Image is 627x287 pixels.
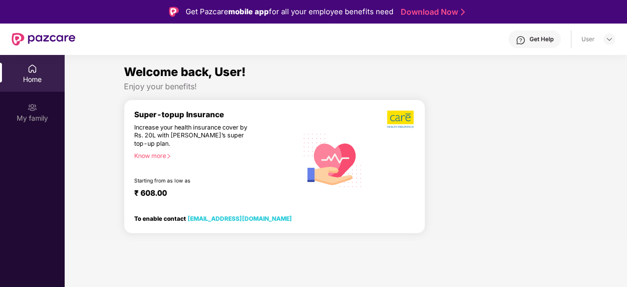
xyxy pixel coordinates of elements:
div: Super-topup Insurance [134,110,298,119]
div: Enjoy your benefits! [124,81,568,92]
div: User [581,35,595,43]
a: Download Now [401,7,462,17]
div: ₹ 608.00 [134,188,288,200]
div: Starting from as low as [134,178,256,184]
img: svg+xml;base64,PHN2ZyBpZD0iSG9tZSIgeG1sbnM9Imh0dHA6Ly93d3cudzMub3JnLzIwMDAvc3ZnIiB3aWR0aD0iMjAiIG... [27,64,37,74]
img: New Pazcare Logo [12,33,75,46]
div: To enable contact [134,215,292,222]
img: b5dec4f62d2307b9de63beb79f102df3.png [387,110,415,129]
img: svg+xml;base64,PHN2ZyB4bWxucz0iaHR0cDovL3d3dy53My5vcmcvMjAwMC9zdmciIHhtbG5zOnhsaW5rPSJodHRwOi8vd3... [298,124,368,196]
span: Welcome back, User! [124,65,246,79]
img: svg+xml;base64,PHN2ZyB3aWR0aD0iMjAiIGhlaWdodD0iMjAiIHZpZXdCb3g9IjAgMCAyMCAyMCIgZmlsbD0ibm9uZSIgeG... [27,103,37,112]
div: Increase your health insurance cover by Rs. 20L with [PERSON_NAME]’s super top-up plan. [134,124,256,148]
strong: mobile app [228,7,269,16]
div: Know more [134,152,292,159]
div: Get Help [530,35,554,43]
span: right [166,154,171,159]
a: [EMAIL_ADDRESS][DOMAIN_NAME] [188,215,292,222]
img: svg+xml;base64,PHN2ZyBpZD0iRHJvcGRvd24tMzJ4MzIiIHhtbG5zPSJodHRwOi8vd3d3LnczLm9yZy8yMDAwL3N2ZyIgd2... [605,35,613,43]
img: Stroke [461,7,465,17]
img: svg+xml;base64,PHN2ZyBpZD0iSGVscC0zMngzMiIgeG1sbnM9Imh0dHA6Ly93d3cudzMub3JnLzIwMDAvc3ZnIiB3aWR0aD... [516,35,526,45]
div: Get Pazcare for all your employee benefits need [186,6,393,18]
img: Logo [169,7,179,17]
